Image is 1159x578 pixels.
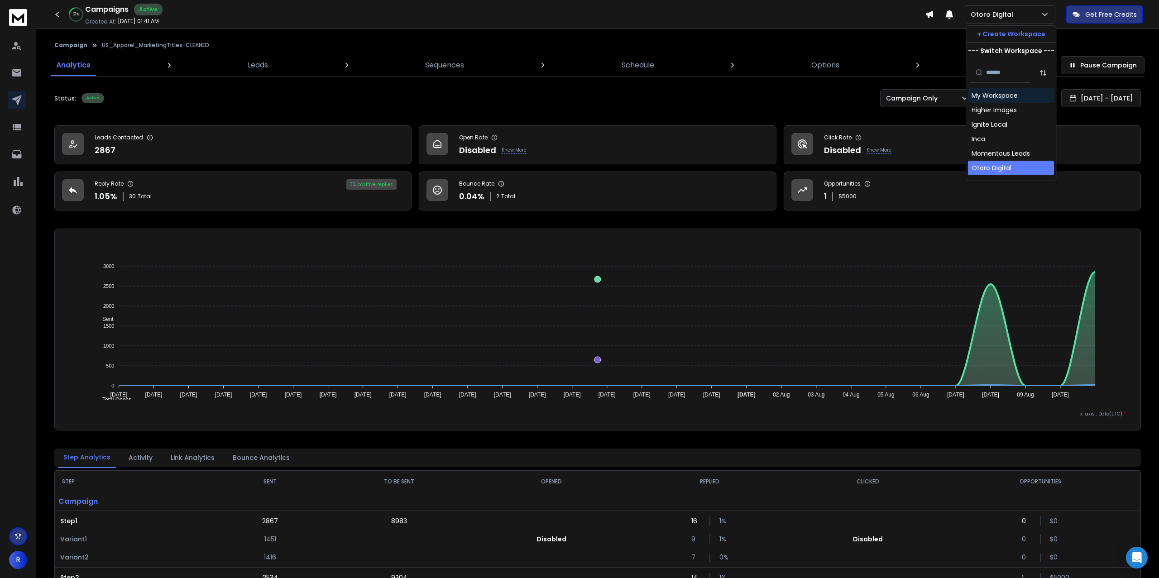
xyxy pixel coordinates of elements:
p: 21 % [73,12,79,17]
p: + Create Workspace [977,29,1045,38]
span: 30 [129,193,136,200]
p: 1451 [264,535,276,544]
tspan: 03 Aug [808,392,824,398]
a: Leads [242,54,273,76]
a: Click RateDisabledKnow More [784,125,1141,164]
tspan: 1500 [103,323,114,329]
div: Open Intercom Messenger [1126,547,1148,568]
p: 1416 [264,553,276,562]
p: Open Rate [459,134,488,141]
p: 7 [691,553,700,562]
tspan: [DATE] [354,392,372,398]
a: Leads Contacted2867 [54,125,412,164]
tspan: 2500 [103,283,114,289]
p: 1.05 % [95,190,117,203]
p: Get Free Credits [1085,10,1137,19]
span: 2 [496,193,499,200]
tspan: [DATE] [564,392,581,398]
th: TO BE SENT [319,471,479,492]
th: STEP [55,471,221,492]
span: Total [138,193,152,200]
a: Opportunities1$5000 [784,172,1141,210]
tspan: 1000 [103,343,114,349]
tspan: [DATE] [110,392,127,398]
a: Sequences [420,54,469,76]
tspan: [DATE] [599,392,616,398]
p: Click Rate [824,134,852,141]
p: Disabled [853,535,883,544]
button: Campaign [54,42,87,49]
tspan: 0 [111,383,114,388]
p: Variant 1 [60,535,216,544]
span: Total [501,193,515,200]
button: Sort by Sort A-Z [1034,64,1052,82]
tspan: [DATE] [982,392,999,398]
th: OPPORTUNITIES [940,471,1140,492]
a: Bounce Rate0.04%2Total [419,172,776,210]
tspan: 2000 [103,303,114,309]
tspan: [DATE] [145,392,162,398]
tspan: 09 Aug [1017,392,1034,398]
p: 16 [691,516,700,525]
p: 9 [691,535,700,544]
tspan: [DATE] [215,392,232,398]
div: Higher Images [972,105,1017,115]
p: Sequences [425,60,464,71]
div: Inca [972,134,985,143]
p: Campaign [55,492,221,511]
tspan: 02 Aug [773,392,790,398]
p: 2867 [262,516,278,525]
p: Leads Contacted [95,134,143,141]
div: Ignite Local [972,120,1007,129]
a: Reply Rate1.05%30Total3% positive replies [54,172,412,210]
div: 3 % positive replies [346,179,397,190]
p: 0 [1022,516,1031,525]
p: 0 % [719,553,728,562]
div: Active [81,93,104,103]
div: Momentous Leads [972,149,1030,158]
p: Leads [248,60,268,71]
tspan: 04 Aug [843,392,859,398]
a: Analytics [51,54,96,76]
tspan: [DATE] [494,392,511,398]
p: 0 [1022,553,1031,562]
tspan: 06 Aug [912,392,929,398]
tspan: [DATE] [180,392,197,398]
p: 2867 [95,144,115,157]
p: $ 0 [1050,516,1059,525]
p: US_Apparel_MarketingTitles-CLEANED [102,42,209,49]
p: 0 [1022,535,1031,544]
img: logo [9,9,27,26]
p: Campaign Only [886,94,941,103]
p: 1 % [719,535,728,544]
span: Sent [96,316,114,322]
div: TV Eyes [972,178,996,187]
p: Otoro Digital [971,10,1017,19]
p: Status: [54,94,76,103]
p: Options [811,60,839,71]
p: 0.04 % [459,190,484,203]
p: Know More [867,147,891,154]
button: Link Analytics [165,448,220,468]
tspan: 05 Aug [877,392,894,398]
button: Get Free Credits [1066,5,1143,24]
a: Open RateDisabledKnow More [419,125,776,164]
p: Disabled [536,535,566,544]
p: --- Switch Workspace --- [968,46,1054,55]
p: Reply Rate [95,180,124,187]
tspan: [DATE] [668,392,685,398]
th: CLICKED [795,471,940,492]
tspan: [DATE] [738,392,756,398]
p: Variant 2 [60,553,216,562]
button: R [9,551,27,569]
span: Total Opens [96,396,131,403]
p: Bounce Rate [459,180,494,187]
div: My Workspace [972,91,1018,100]
button: Pause Campaign [1061,56,1145,74]
a: Options [806,54,845,76]
p: 8983 [391,516,407,525]
tspan: 500 [106,363,114,368]
p: Know More [502,147,527,154]
p: $ 5000 [838,193,857,200]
